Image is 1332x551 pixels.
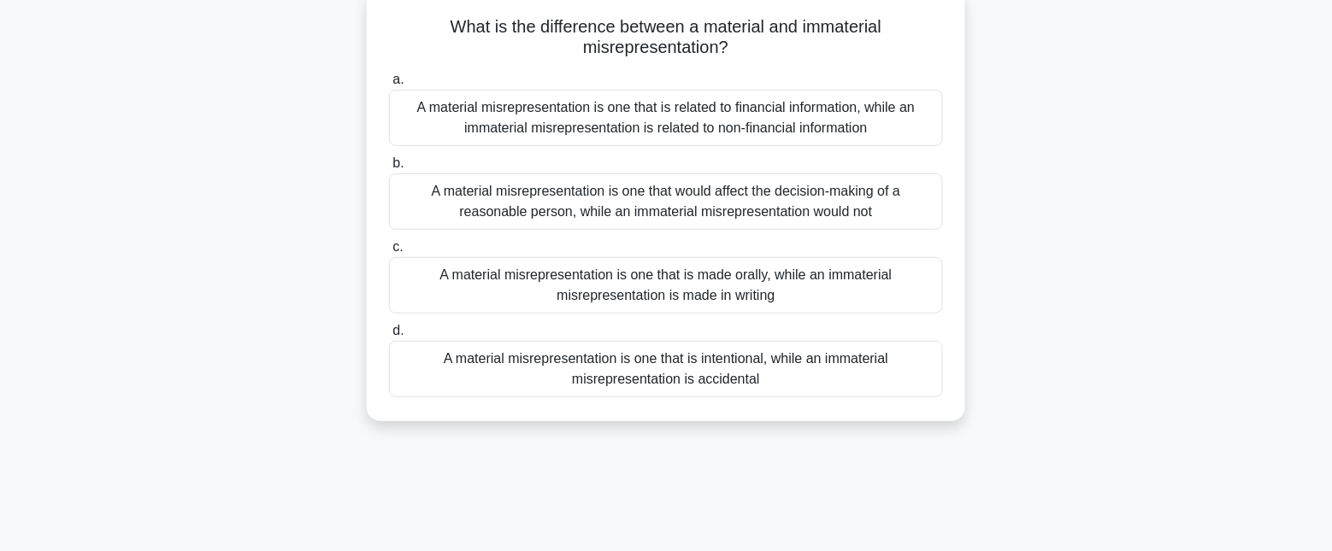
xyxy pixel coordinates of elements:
[389,341,943,397] div: A material misrepresentation is one that is intentional, while an immaterial misrepresentation is...
[389,90,943,146] div: A material misrepresentation is one that is related to financial information, while an immaterial...
[392,323,404,337] span: d.
[389,173,943,230] div: A material misrepresentation is one that would affect the decision-making of a reasonable person,...
[387,16,945,59] h5: What is the difference between a material and immaterial misrepresentation?
[389,257,943,314] div: A material misrepresentation is one that is made orally, while an immaterial misrepresentation is...
[392,239,403,254] span: c.
[392,72,404,86] span: a.
[392,155,404,170] span: b.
